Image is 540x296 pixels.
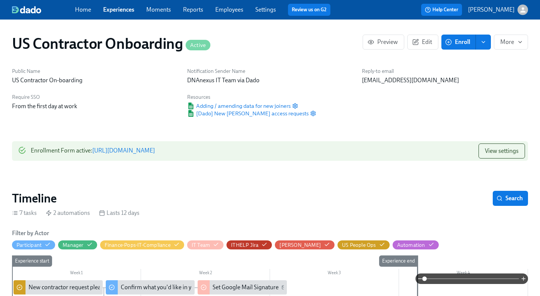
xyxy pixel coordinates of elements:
button: Participant [12,240,55,249]
button: Finance-Pops-IT-Compliance [100,240,184,249]
img: Google Sheet [187,103,195,109]
a: dado [12,6,75,14]
div: New contractor request please approve [28,283,129,291]
span: Search [498,195,523,202]
div: 2 automations [46,209,90,217]
div: Week 4 [399,269,528,279]
div: Confirm what you'd like in your email signature [121,283,241,291]
a: Review us on G2 [292,6,327,14]
div: Hide Participant [16,242,42,249]
button: enroll [476,35,491,50]
button: Help Center [421,4,462,16]
button: View settings [478,143,525,159]
p: [PERSON_NAME] [468,6,514,14]
a: [URL][DOMAIN_NAME] [92,147,155,154]
a: Moments [146,6,171,13]
span: [Dado] New [PERSON_NAME] access requests [187,110,309,117]
h6: Public Name [12,68,178,75]
button: Search [493,191,528,206]
div: Week 3 [270,269,399,279]
button: Automation [393,240,439,249]
div: Hide Manager [63,242,83,249]
div: Confirm what you'd like in your email signature [106,280,195,294]
button: Enroll [441,35,476,50]
button: Preview [363,35,404,50]
span: View settings [485,147,519,155]
p: From the first day at work [12,102,178,110]
h6: Filter by Actor [12,229,49,237]
div: Experience end [379,255,418,267]
p: [EMAIL_ADDRESS][DOMAIN_NAME] [362,76,528,85]
div: Hide US People Ops [342,242,376,249]
div: Set Google Mail Signature [198,280,287,294]
a: Settings [255,6,276,13]
div: Experience start [12,255,52,267]
h6: Require SSO [12,94,178,101]
button: IT Team [187,240,223,249]
a: Google Sheet[Dado] New [PERSON_NAME] access requests [187,110,309,117]
div: Lasts 12 days [99,209,139,217]
div: New contractor request please approve [13,280,103,294]
div: Hide Josh [279,242,321,249]
h6: Resources [187,94,316,101]
a: Reports [183,6,203,13]
button: US People Ops [337,240,390,249]
button: Review us on G2 [288,4,330,16]
div: Hide ITHELP Jira [231,242,258,249]
h6: Reply-to email [362,68,528,75]
a: Experiences [103,6,134,13]
a: Home [75,6,91,13]
a: Employees [215,6,243,13]
img: dado [12,6,41,14]
span: Active [186,42,210,48]
button: More [494,35,528,50]
div: Set Google Mail Signature [213,283,279,291]
button: Edit [407,35,438,50]
span: Adding / amending data for new joiners [187,102,291,110]
div: Week 2 [141,269,270,279]
p: US Contractor On-boarding [12,76,178,85]
div: Hide IT Team [192,242,210,249]
span: Help Center [425,6,458,14]
div: Hide Automation [397,242,425,249]
button: ITHELP Jira [226,240,272,249]
a: Google SheetAdding / amending data for new joiners [187,102,291,110]
span: More [500,38,522,46]
svg: Work Email [282,284,288,290]
button: [PERSON_NAME] [468,5,528,15]
p: DNAnexus IT Team via Dado [187,76,353,85]
img: Google Sheet [187,110,195,117]
span: Edit [414,38,432,46]
div: Week 1 [12,269,141,279]
button: [PERSON_NAME] [275,240,334,249]
h1: US Contractor Onboarding [12,35,210,53]
button: Manager [58,240,97,249]
span: Preview [369,38,398,46]
h6: Notification Sender Name [187,68,353,75]
span: Enroll [447,38,470,46]
div: Enrollment Form active : [31,143,155,159]
div: Hide Finance-Pops-IT-Compliance [105,242,171,249]
div: 7 tasks [12,209,37,217]
h2: Timeline [12,191,57,206]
